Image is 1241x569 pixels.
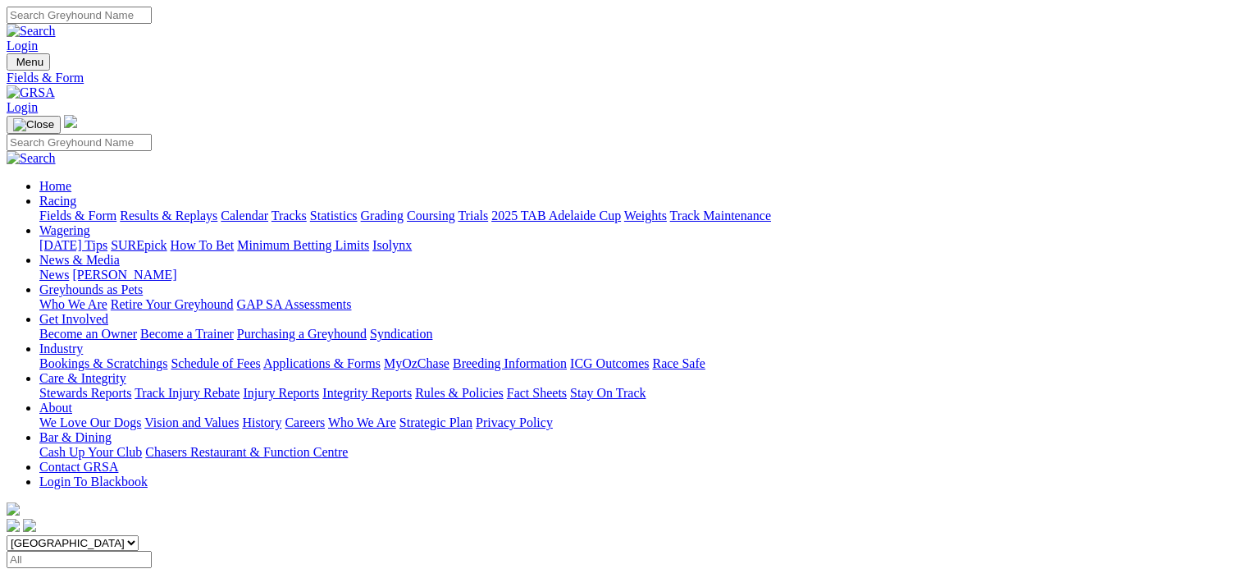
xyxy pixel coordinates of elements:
div: Racing [39,209,1234,223]
a: Tracks [271,209,307,223]
a: Wagering [39,223,90,237]
img: Search [7,151,56,166]
img: GRSA [7,85,55,100]
span: Menu [16,56,43,68]
a: Bar & Dining [39,430,112,444]
a: Careers [285,415,325,429]
a: Vision and Values [144,415,239,429]
a: Retire Your Greyhound [111,297,234,311]
a: Cash Up Your Club [39,445,142,459]
a: Contact GRSA [39,460,118,474]
a: Trials [458,209,488,223]
a: News & Media [39,253,120,267]
div: Greyhounds as Pets [39,297,1234,312]
input: Search [7,134,152,151]
a: [DATE] Tips [39,238,107,252]
a: Statistics [310,209,358,223]
a: Rules & Policies [415,386,504,400]
button: Toggle navigation [7,53,50,71]
a: Stewards Reports [39,386,131,400]
a: Track Injury Rebate [135,386,240,400]
a: ICG Outcomes [570,356,649,370]
div: Wagering [39,238,1234,253]
a: History [242,415,281,429]
a: [PERSON_NAME] [72,268,176,282]
a: Privacy Policy [476,415,553,429]
a: Purchasing a Greyhound [237,327,367,341]
div: About [39,415,1234,430]
a: Get Involved [39,312,108,326]
a: Become an Owner [39,327,137,341]
a: Who We Are [39,297,107,311]
a: MyOzChase [384,356,449,370]
a: Fields & Form [7,71,1234,85]
a: Integrity Reports [322,386,412,400]
a: Become a Trainer [140,327,234,341]
a: Care & Integrity [39,371,126,385]
img: logo-grsa-white.png [7,502,20,516]
a: Stay On Track [570,386,646,400]
a: Isolynx [372,238,412,252]
img: twitter.svg [23,519,36,532]
div: Bar & Dining [39,445,1234,460]
a: Injury Reports [243,386,319,400]
a: Calendar [221,209,268,223]
a: How To Bet [171,238,235,252]
a: Track Maintenance [670,209,771,223]
a: Strategic Plan [399,415,472,429]
div: Get Involved [39,327,1234,342]
a: Breeding Information [453,356,567,370]
a: Race Safe [652,356,705,370]
img: Close [13,118,54,131]
a: Bookings & Scratchings [39,356,167,370]
a: Fact Sheets [507,386,567,400]
a: Minimum Betting Limits [237,238,369,252]
a: About [39,401,72,415]
button: Toggle navigation [7,116,61,134]
a: Coursing [407,209,455,223]
a: Syndication [370,327,432,341]
a: We Love Our Dogs [39,415,141,429]
img: facebook.svg [7,519,20,532]
a: Racing [39,194,76,208]
a: Fields & Form [39,209,116,223]
div: Care & Integrity [39,386,1234,401]
a: Applications & Forms [263,356,381,370]
a: Schedule of Fees [171,356,260,370]
input: Select date [7,551,152,568]
a: Industry [39,342,83,356]
a: Home [39,179,71,193]
a: Chasers Restaurant & Function Centre [145,445,348,459]
div: Industry [39,356,1234,371]
a: Grading [361,209,404,223]
a: Weights [624,209,667,223]
div: News & Media [39,268,1234,282]
a: 2025 TAB Adelaide Cup [491,209,621,223]
a: GAP SA Assessments [237,297,352,311]
img: Search [7,24,56,39]
img: logo-grsa-white.png [64,115,77,128]
a: Login [7,100,38,114]
a: Who We Are [328,415,396,429]
a: News [39,268,69,282]
a: SUREpick [111,238,167,252]
a: Login To Blackbook [39,475,148,489]
a: Login [7,39,38,53]
a: Greyhounds as Pets [39,282,143,296]
a: Results & Replays [120,209,217,223]
input: Search [7,7,152,24]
